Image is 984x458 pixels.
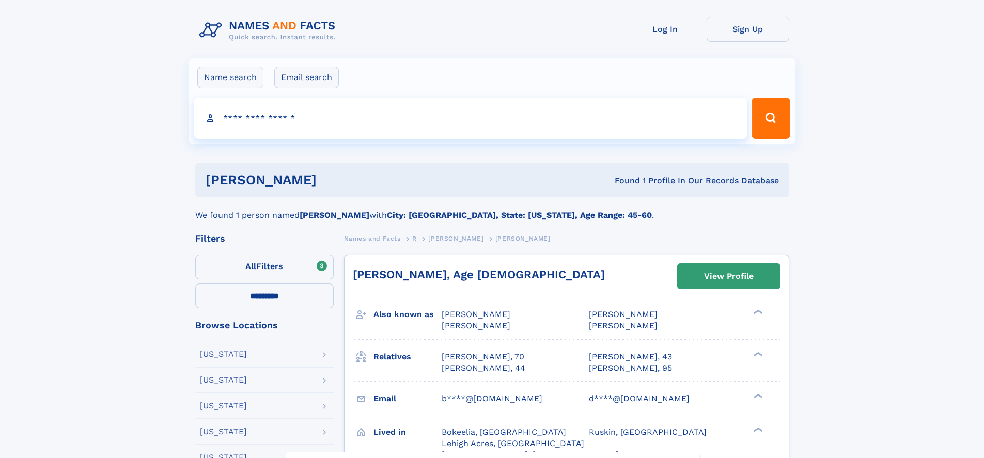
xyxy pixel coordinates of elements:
[704,264,754,288] div: View Profile
[442,321,510,330] span: [PERSON_NAME]
[373,423,442,441] h3: Lived in
[442,362,525,374] a: [PERSON_NAME], 44
[274,67,339,88] label: Email search
[465,175,779,186] div: Found 1 Profile In Our Records Database
[678,264,780,289] a: View Profile
[300,210,369,220] b: [PERSON_NAME]
[751,426,763,433] div: ❯
[751,309,763,315] div: ❯
[206,173,466,186] h1: [PERSON_NAME]
[200,350,247,358] div: [US_STATE]
[589,351,672,362] a: [PERSON_NAME], 43
[195,197,789,222] div: We found 1 person named with .
[707,17,789,42] a: Sign Up
[589,427,707,437] span: Ruskin, [GEOGRAPHIC_DATA]
[428,235,483,242] span: [PERSON_NAME]
[373,348,442,366] h3: Relatives
[353,268,605,281] a: [PERSON_NAME], Age [DEMOGRAPHIC_DATA]
[624,17,707,42] a: Log In
[412,232,417,245] a: R
[589,362,672,374] a: [PERSON_NAME], 95
[200,402,247,410] div: [US_STATE]
[197,67,263,88] label: Name search
[752,98,790,139] button: Search Button
[195,321,334,330] div: Browse Locations
[412,235,417,242] span: R
[589,309,658,319] span: [PERSON_NAME]
[194,98,747,139] input: search input
[751,392,763,399] div: ❯
[751,351,763,357] div: ❯
[373,390,442,407] h3: Email
[495,235,551,242] span: [PERSON_NAME]
[195,17,344,44] img: Logo Names and Facts
[200,376,247,384] div: [US_STATE]
[428,232,483,245] a: [PERSON_NAME]
[195,255,334,279] label: Filters
[442,438,584,448] span: Lehigh Acres, [GEOGRAPHIC_DATA]
[387,210,652,220] b: City: [GEOGRAPHIC_DATA], State: [US_STATE], Age Range: 45-60
[195,234,334,243] div: Filters
[442,427,566,437] span: Bokeelia, [GEOGRAPHIC_DATA]
[200,428,247,436] div: [US_STATE]
[589,321,658,330] span: [PERSON_NAME]
[373,306,442,323] h3: Also known as
[442,351,524,362] a: [PERSON_NAME], 70
[344,232,401,245] a: Names and Facts
[442,309,510,319] span: [PERSON_NAME]
[245,261,256,271] span: All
